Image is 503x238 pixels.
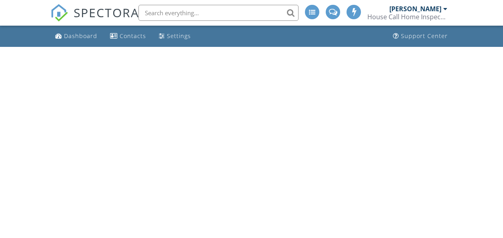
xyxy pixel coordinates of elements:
span: SPECTORA [74,4,139,21]
a: Contacts [107,29,149,44]
a: Support Center [390,29,451,44]
img: The Best Home Inspection Software - Spectora [50,4,68,22]
input: Search everything... [138,5,299,21]
a: Dashboard [52,29,100,44]
a: Settings [156,29,194,44]
div: Settings [167,32,191,40]
div: House Call Home Inspection- Lake Charles, LA [367,13,447,21]
div: Support Center [401,32,448,40]
div: Contacts [120,32,146,40]
a: SPECTORA [50,11,139,28]
div: Dashboard [64,32,97,40]
div: [PERSON_NAME] [389,5,441,13]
